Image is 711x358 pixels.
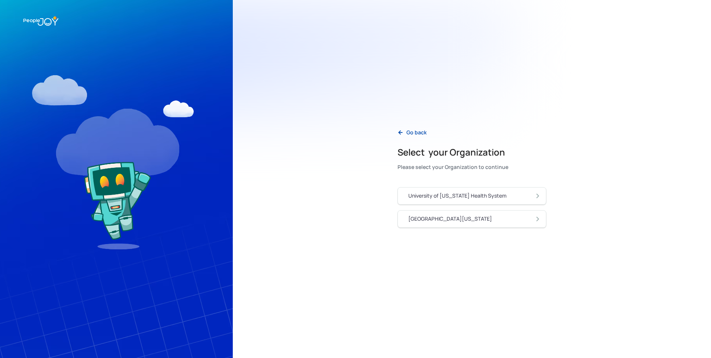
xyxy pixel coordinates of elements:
[398,146,508,158] h2: Select your Organization
[398,162,508,172] div: Please select your Organization to continue
[398,210,546,228] a: [GEOGRAPHIC_DATA][US_STATE]
[406,129,427,136] div: Go back
[408,215,492,223] div: [GEOGRAPHIC_DATA][US_STATE]
[408,192,506,199] div: University of [US_STATE] Health System
[392,125,432,140] a: Go back
[398,187,546,205] a: University of [US_STATE] Health System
